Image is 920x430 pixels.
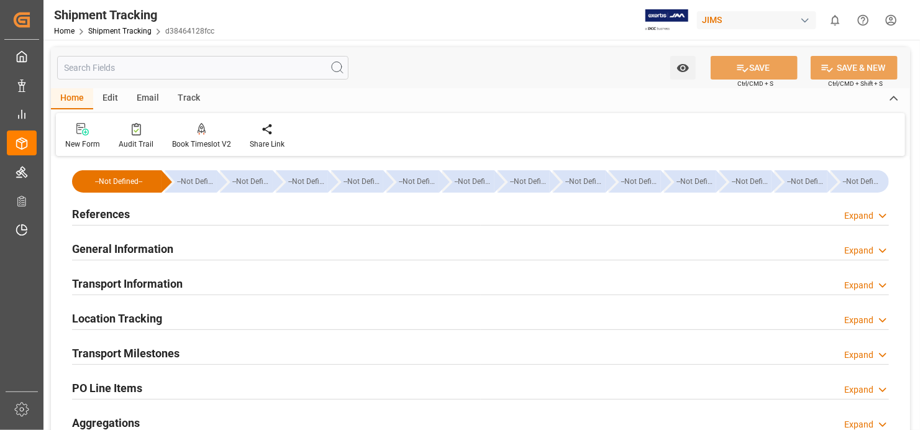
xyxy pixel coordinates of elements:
[844,314,873,327] div: Expand
[811,56,898,80] button: SAVE & NEW
[172,139,231,150] div: Book Timeslot V2
[331,170,383,193] div: --Not Defined--
[664,170,716,193] div: --Not Defined--
[510,170,550,193] div: --Not Defined--
[51,88,93,109] div: Home
[849,6,877,34] button: Help Center
[498,170,550,193] div: --Not Defined--
[719,170,772,193] div: --Not Defined--
[386,170,439,193] div: --Not Defined--
[609,170,661,193] div: --Not Defined--
[177,170,217,193] div: --Not Defined--
[72,206,130,222] h2: References
[711,56,798,80] button: SAVE
[697,8,821,32] button: JIMS
[697,11,816,29] div: JIMS
[676,170,716,193] div: --Not Defined--
[843,170,883,193] div: --Not Defined--
[165,170,217,193] div: --Not Defined--
[84,170,153,193] div: --Not Defined--
[72,345,180,362] h2: Transport Milestones
[732,170,772,193] div: --Not Defined--
[276,170,328,193] div: --Not Defined--
[72,170,162,193] div: --Not Defined--
[72,240,173,257] h2: General Information
[844,383,873,396] div: Expand
[455,170,494,193] div: --Not Defined--
[565,170,605,193] div: --Not Defined--
[344,170,383,193] div: --Not Defined--
[288,170,328,193] div: --Not Defined--
[399,170,439,193] div: --Not Defined--
[553,170,605,193] div: --Not Defined--
[787,170,827,193] div: --Not Defined--
[844,244,873,257] div: Expand
[54,27,75,35] a: Home
[168,88,209,109] div: Track
[250,139,285,150] div: Share Link
[831,170,889,193] div: --Not Defined--
[72,275,183,292] h2: Transport Information
[232,170,272,193] div: --Not Defined--
[57,56,348,80] input: Search Fields
[54,6,214,24] div: Shipment Tracking
[220,170,272,193] div: --Not Defined--
[72,310,162,327] h2: Location Tracking
[88,27,152,35] a: Shipment Tracking
[821,6,849,34] button: show 0 new notifications
[844,349,873,362] div: Expand
[119,139,153,150] div: Audit Trail
[93,88,127,109] div: Edit
[844,209,873,222] div: Expand
[127,88,168,109] div: Email
[72,380,142,396] h2: PO Line Items
[65,139,100,150] div: New Form
[621,170,661,193] div: --Not Defined--
[737,79,773,88] span: Ctrl/CMD + S
[670,56,696,80] button: open menu
[828,79,883,88] span: Ctrl/CMD + Shift + S
[442,170,494,193] div: --Not Defined--
[775,170,827,193] div: --Not Defined--
[645,9,688,31] img: Exertis%20JAM%20-%20Email%20Logo.jpg_1722504956.jpg
[844,279,873,292] div: Expand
